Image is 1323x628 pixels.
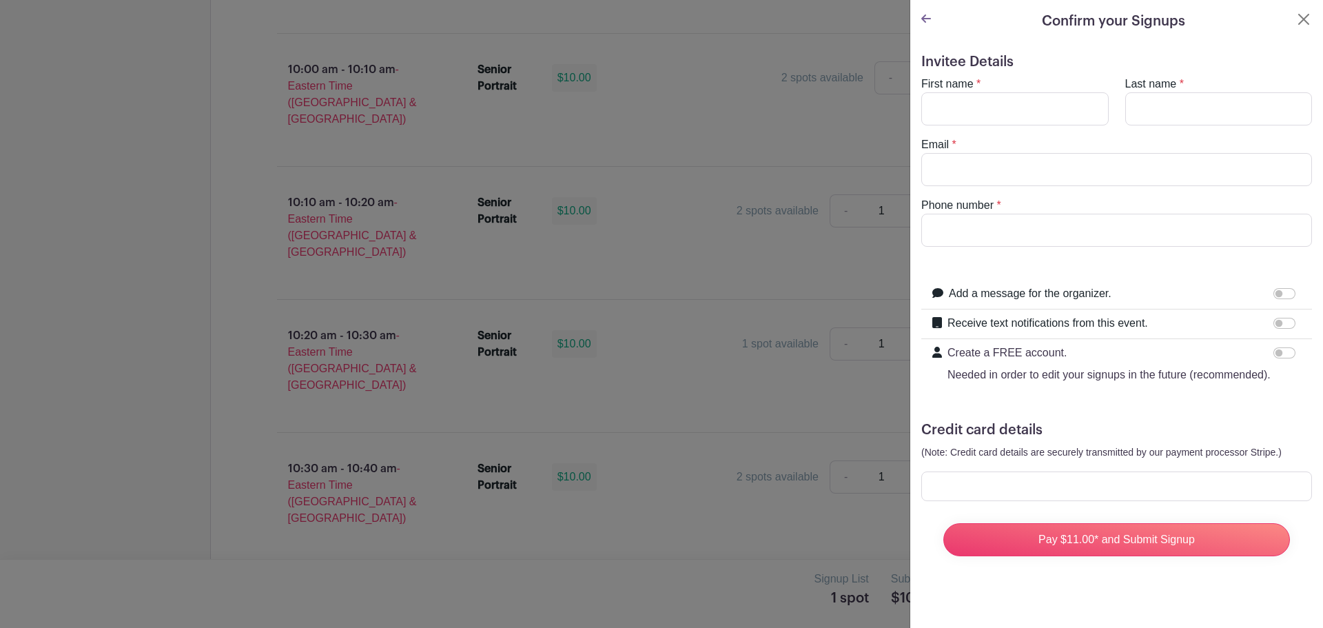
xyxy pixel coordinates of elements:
h5: Credit card details [921,422,1312,438]
p: Needed in order to edit your signups in the future (recommended). [947,367,1271,383]
label: Email [921,136,949,153]
input: Pay $11.00* and Submit Signup [943,523,1290,556]
small: (Note: Credit card details are securely transmitted by our payment processor Stripe.) [921,447,1282,458]
h5: Invitee Details [921,54,1312,70]
p: Create a FREE account. [947,345,1271,361]
label: Receive text notifications from this event. [947,315,1148,332]
label: Phone number [921,197,994,214]
label: First name [921,76,974,92]
label: Add a message for the organizer. [949,285,1111,302]
iframe: Secure card payment input frame [930,480,1303,493]
h5: Confirm your Signups [1042,11,1185,32]
label: Last name [1125,76,1177,92]
button: Close [1295,11,1312,28]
